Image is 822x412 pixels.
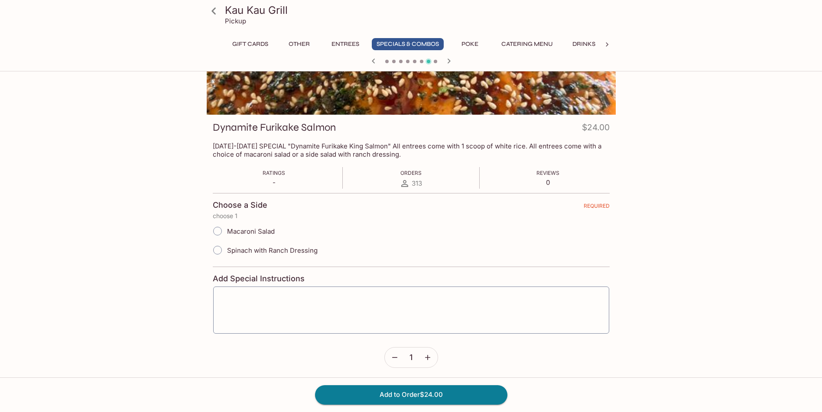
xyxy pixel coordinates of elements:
button: Poke [451,38,490,50]
span: Macaroni Salad [227,227,275,235]
p: - [263,178,285,187]
p: [DATE]-[DATE] SPECIAL "Dynamite Furikake King Salmon" All entrees come with 1 scoop of white rice... [213,142,610,158]
span: Ratings [263,170,285,176]
span: 313 [412,179,422,187]
h3: Dynamite Furikake Salmon [213,121,336,134]
h3: Kau Kau Grill [225,3,612,17]
button: Catering Menu [497,38,558,50]
button: Entrees [326,38,365,50]
h4: Choose a Side [213,200,267,210]
span: 1 [409,353,413,362]
button: Gift Cards [227,38,273,50]
p: choose 1 [213,212,610,219]
button: Drinks [565,38,604,50]
button: Other [280,38,319,50]
span: Orders [400,170,422,176]
span: Reviews [536,170,559,176]
span: REQUIRED [584,203,610,212]
button: Specials & Combos [372,38,444,50]
h4: Add Special Instructions [213,274,610,283]
button: Add to Order$24.00 [315,385,507,404]
h4: $24.00 [582,121,610,138]
span: Spinach with Ranch Dressing [227,246,318,254]
p: Pickup [225,17,246,25]
p: 0 [536,178,559,187]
